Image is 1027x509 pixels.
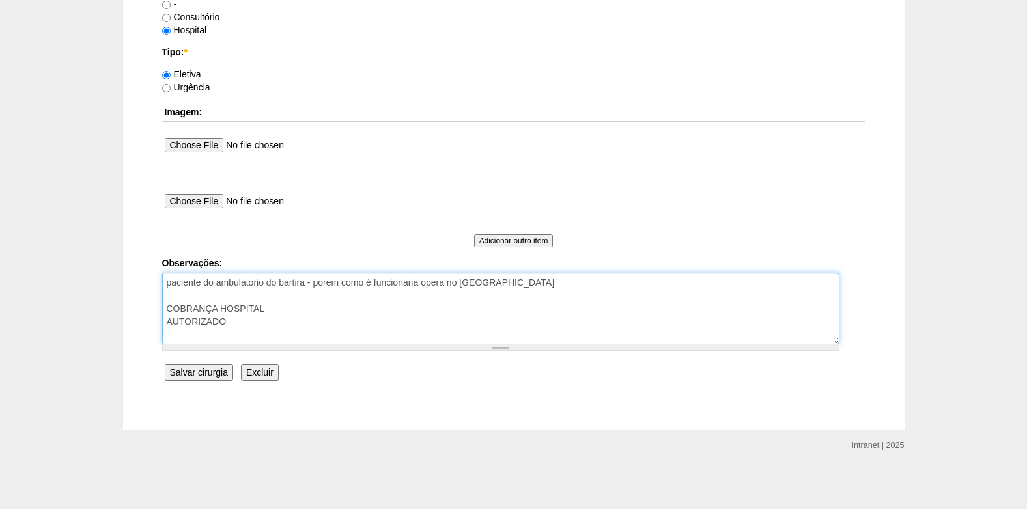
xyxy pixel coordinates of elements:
label: Tipo: [162,46,865,59]
input: Excluir [241,364,279,381]
input: Adicionar outro item [474,234,554,247]
label: Hospital [162,25,207,35]
input: Hospital [162,27,171,35]
input: Salvar cirurgia [165,364,233,381]
label: Urgência [162,82,210,92]
div: Intranet | 2025 [852,439,905,452]
label: Observações: [162,256,865,269]
label: Consultório [162,12,220,22]
input: Eletiva [162,71,171,79]
label: Eletiva [162,69,201,79]
th: Imagem: [162,103,865,122]
input: Consultório [162,14,171,22]
input: Urgência [162,84,171,92]
textarea: paciente do ambulatorio do bartira - porem como é funcionaria opera no [GEOGRAPHIC_DATA] [162,273,839,344]
span: Este campo é obrigatório. [184,47,187,57]
input: - [162,1,171,9]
